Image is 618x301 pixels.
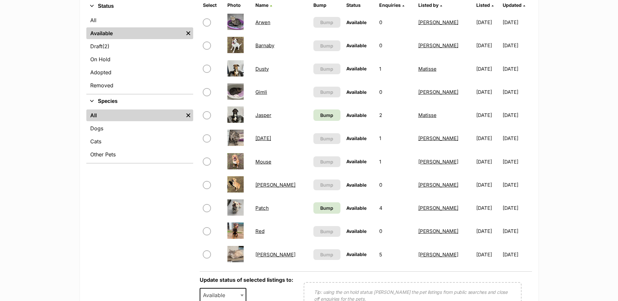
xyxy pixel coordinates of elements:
[313,202,340,214] a: Bump
[377,11,415,34] td: 0
[320,158,333,165] span: Bump
[313,179,340,190] button: Bump
[503,34,531,57] td: [DATE]
[379,2,404,8] a: Enquiries
[313,87,340,97] button: Bump
[418,251,458,258] a: [PERSON_NAME]
[320,112,333,119] span: Bump
[346,136,366,141] span: Available
[255,135,271,141] a: [DATE]
[474,127,502,150] td: [DATE]
[346,89,366,95] span: Available
[320,251,333,258] span: Bump
[346,228,366,234] span: Available
[320,135,333,142] span: Bump
[320,228,333,235] span: Bump
[320,89,333,95] span: Bump
[476,2,490,8] span: Listed
[346,182,366,188] span: Available
[86,122,193,134] a: Dogs
[503,174,531,196] td: [DATE]
[474,81,502,103] td: [DATE]
[255,251,295,258] a: [PERSON_NAME]
[313,40,340,51] button: Bump
[418,159,458,165] a: [PERSON_NAME]
[503,104,531,126] td: [DATE]
[377,243,415,266] td: 5
[474,197,502,219] td: [DATE]
[313,226,340,237] button: Bump
[474,11,502,34] td: [DATE]
[418,112,437,118] a: Matisse
[503,127,531,150] td: [DATE]
[320,205,333,211] span: Bump
[503,11,531,34] td: [DATE]
[255,182,295,188] a: [PERSON_NAME]
[255,42,274,49] a: Barnaby
[255,228,265,234] a: Red
[255,2,268,8] span: Name
[377,127,415,150] td: 1
[86,40,193,52] a: Draft
[418,182,458,188] a: [PERSON_NAME]
[313,133,340,144] button: Bump
[86,79,193,91] a: Removed
[418,89,458,95] a: [PERSON_NAME]
[503,197,531,219] td: [DATE]
[313,109,340,121] a: Bump
[346,20,366,25] span: Available
[418,2,438,8] span: Listed by
[183,27,193,39] a: Remove filter
[377,81,415,103] td: 0
[503,2,525,8] a: Updated
[255,89,267,95] a: Gimli
[379,2,401,8] span: translation missing: en.admin.listings.index.attributes.enquiries
[86,149,193,160] a: Other Pets
[255,66,269,72] a: Dusty
[255,112,271,118] a: Jasper
[503,243,531,266] td: [DATE]
[86,109,183,121] a: All
[474,243,502,266] td: [DATE]
[86,97,193,106] button: Species
[86,53,193,65] a: On Hold
[418,2,442,8] a: Listed by
[86,66,193,78] a: Adopted
[255,159,271,165] a: Mouse
[474,58,502,80] td: [DATE]
[313,156,340,167] button: Bump
[418,205,458,211] a: [PERSON_NAME]
[320,65,333,72] span: Bump
[474,150,502,173] td: [DATE]
[377,174,415,196] td: 0
[320,181,333,188] span: Bump
[418,135,458,141] a: [PERSON_NAME]
[377,34,415,57] td: 0
[255,205,269,211] a: Patch
[346,205,366,211] span: Available
[474,174,502,196] td: [DATE]
[346,66,366,71] span: Available
[86,108,193,163] div: Species
[255,19,270,25] a: Arwen
[102,42,109,50] span: (2)
[320,42,333,49] span: Bump
[183,109,193,121] a: Remove filter
[320,19,333,26] span: Bump
[476,2,494,8] a: Listed
[86,2,193,10] button: Status
[474,34,502,57] td: [DATE]
[377,104,415,126] td: 2
[346,112,366,118] span: Available
[418,42,458,49] a: [PERSON_NAME]
[200,277,293,283] label: Update status of selected listings to:
[313,64,340,74] button: Bump
[86,136,193,147] a: Cats
[86,27,183,39] a: Available
[503,220,531,242] td: [DATE]
[503,58,531,80] td: [DATE]
[86,13,193,94] div: Status
[503,150,531,173] td: [DATE]
[503,2,522,8] span: Updated
[418,19,458,25] a: [PERSON_NAME]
